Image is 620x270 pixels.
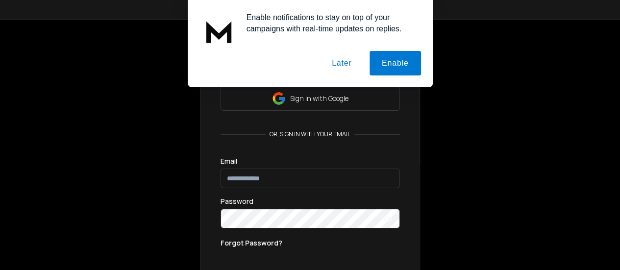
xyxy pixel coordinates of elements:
label: Password [221,198,253,205]
button: Sign in with Google [221,86,400,111]
div: Enable notifications to stay on top of your campaigns with real-time updates on replies. [239,12,421,34]
label: Email [221,158,237,165]
p: Forgot Password? [221,238,282,248]
p: Sign in with Google [290,94,348,103]
p: or, sign in with your email [266,130,354,138]
button: Enable [370,51,421,75]
button: Later [320,51,364,75]
img: notification icon [199,12,239,51]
